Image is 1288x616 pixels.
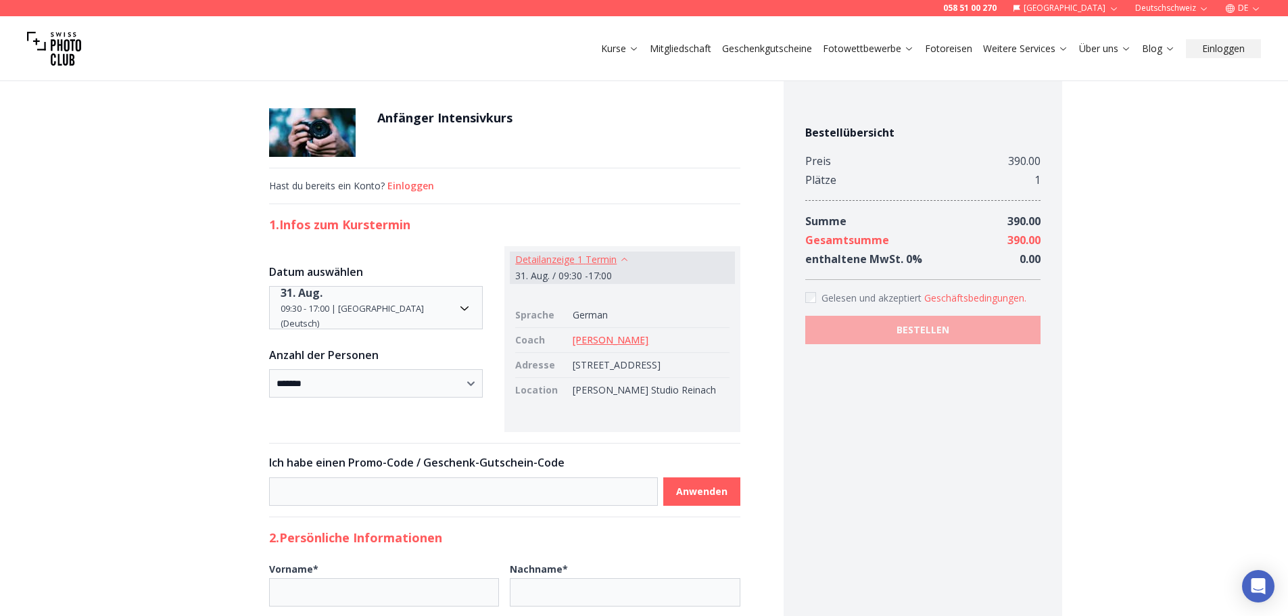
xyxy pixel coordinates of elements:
h2: 1. Infos zum Kurstermin [269,215,740,234]
button: BESTELLEN [805,316,1041,344]
div: enthaltene MwSt. 0 % [805,250,922,268]
b: Vorname * [269,563,318,575]
a: Blog [1142,42,1175,55]
button: Einloggen [387,179,434,193]
button: Anwenden [663,477,740,506]
button: Fotoreisen [920,39,978,58]
a: 058 51 00 270 [943,3,997,14]
td: Sprache [515,303,567,328]
div: 390.00 [1008,151,1041,170]
button: Einloggen [1186,39,1261,58]
span: Gelesen und akzeptiert [821,291,924,304]
a: Mitgliedschaft [650,42,711,55]
div: Preis [805,151,831,170]
td: German [567,303,729,328]
td: Adresse [515,353,567,378]
td: [STREET_ADDRESS] [567,353,729,378]
a: Geschenkgutscheine [722,42,812,55]
td: Location [515,378,567,403]
button: Blog [1137,39,1180,58]
a: Weitere Services [983,42,1068,55]
button: Weitere Services [978,39,1074,58]
h2: 2. Persönliche Informationen [269,528,740,547]
h4: Bestellübersicht [805,124,1041,141]
b: BESTELLEN [897,323,949,337]
span: 0.00 [1020,252,1041,266]
button: Date [269,286,483,329]
div: Hast du bereits ein Konto? [269,179,740,193]
a: Fotoreisen [925,42,972,55]
input: Vorname* [269,578,500,607]
div: Open Intercom Messenger [1242,570,1274,602]
button: Accept termsGelesen und akzeptiert [924,291,1026,305]
b: Nachname * [510,563,568,575]
div: 1 [1034,170,1041,189]
button: Über uns [1074,39,1137,58]
span: 390.00 [1007,214,1041,229]
a: Fotowettbewerbe [823,42,914,55]
a: Kurse [601,42,639,55]
button: Fotowettbewerbe [817,39,920,58]
div: 31. Aug. / 09:30 - 17:00 [515,269,730,283]
h3: Ich habe einen Promo-Code / Geschenk-Gutschein-Code [269,454,740,471]
h3: Anzahl der Personen [269,347,483,363]
td: Coach [515,328,567,353]
a: [PERSON_NAME] [573,333,648,346]
a: Über uns [1079,42,1131,55]
img: Anfänger Intensivkurs [269,108,356,157]
b: Anwenden [676,485,728,498]
h3: Datum auswählen [269,264,483,280]
img: Swiss photo club [27,22,81,76]
div: Summe [805,212,846,231]
div: Plätze [805,170,836,189]
span: 390.00 [1007,233,1041,247]
button: Geschenkgutscheine [717,39,817,58]
button: Kurse [596,39,644,58]
input: Nachname* [510,578,740,607]
button: Mitgliedschaft [644,39,717,58]
input: Accept terms [805,292,816,303]
button: Detailanzeige 1 Termin [515,253,629,266]
h1: Anfänger Intensivkurs [377,108,512,127]
td: [PERSON_NAME] Studio Reinach [567,378,729,403]
div: Gesamtsumme [805,231,889,250]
